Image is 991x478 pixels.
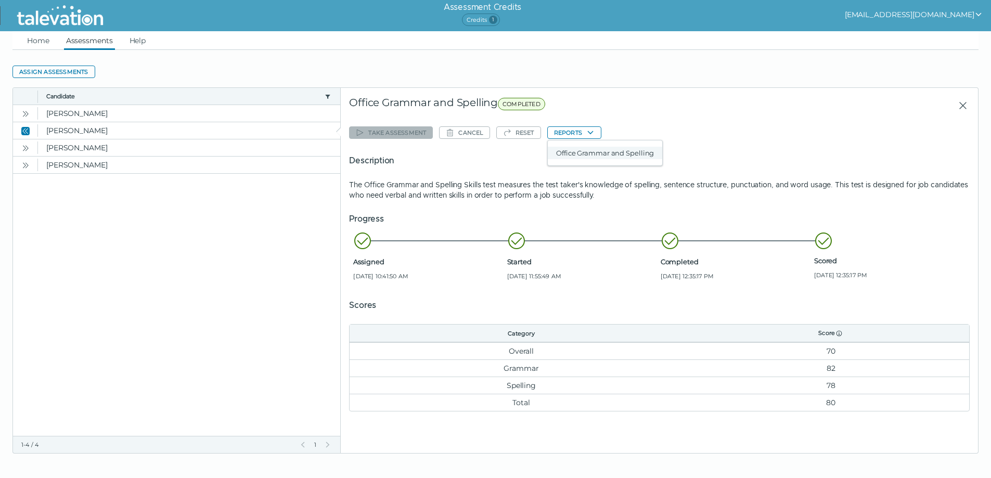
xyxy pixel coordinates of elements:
span: [DATE] 11:55:49 AM [507,272,657,280]
cds-icon: Open [21,110,30,118]
span: Completed [661,257,810,266]
button: Open [19,159,32,171]
span: Credits [462,14,500,26]
span: 1 [313,441,317,449]
a: Home [25,31,52,50]
h5: Description [349,154,970,167]
h5: Scores [349,299,970,312]
td: 82 [693,359,969,377]
td: Overall [350,342,692,359]
td: Total [350,394,692,411]
a: Assessments [64,31,115,50]
cds-icon: Close [21,127,30,135]
button: Previous Page [299,441,307,449]
button: Next Page [324,441,332,449]
button: show user actions [845,8,983,21]
span: Scored [814,256,963,265]
button: Office Grammar and Spelling [548,147,662,159]
clr-dg-cell: [PERSON_NAME] [38,157,340,173]
button: Reset [496,126,541,139]
td: 70 [693,342,969,359]
th: Score [693,325,969,342]
button: Assign assessments [12,66,95,78]
button: Cancel [439,126,490,139]
div: Office Grammar and Spelling [349,96,750,115]
p: The Office Grammar and Spelling Skills test measures the test taker's knowledge of spelling, sent... [349,179,970,200]
span: Started [507,257,657,266]
h5: Progress [349,213,970,225]
span: [DATE] 12:35:17 PM [814,271,963,279]
td: 80 [693,394,969,411]
clr-dg-cell: [PERSON_NAME] [38,122,340,139]
button: Open [19,141,32,154]
button: candidate filter [324,92,332,100]
span: Assigned [353,257,503,266]
span: [DATE] 10:41:50 AM [353,272,503,280]
button: Close [19,124,32,137]
td: 78 [693,377,969,394]
clr-dg-cell: [PERSON_NAME] [38,105,340,122]
button: Candidate [46,92,320,100]
img: Talevation_Logo_Transparent_white.png [12,3,108,29]
td: Grammar [350,359,692,377]
span: COMPLETED [498,98,545,110]
button: Open [19,107,32,120]
cds-icon: Open [21,161,30,170]
span: 1 [489,16,497,24]
a: Help [127,31,148,50]
th: Category [350,325,692,342]
button: Take assessment [349,126,433,139]
span: [DATE] 12:35:17 PM [661,272,810,280]
cds-icon: Open [21,144,30,152]
td: Spelling [350,377,692,394]
h6: Assessment Credits [444,1,521,14]
button: Close [950,96,970,115]
button: Reports [547,126,601,139]
div: 1-4 / 4 [21,441,292,449]
clr-dg-cell: [PERSON_NAME] [38,139,340,156]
